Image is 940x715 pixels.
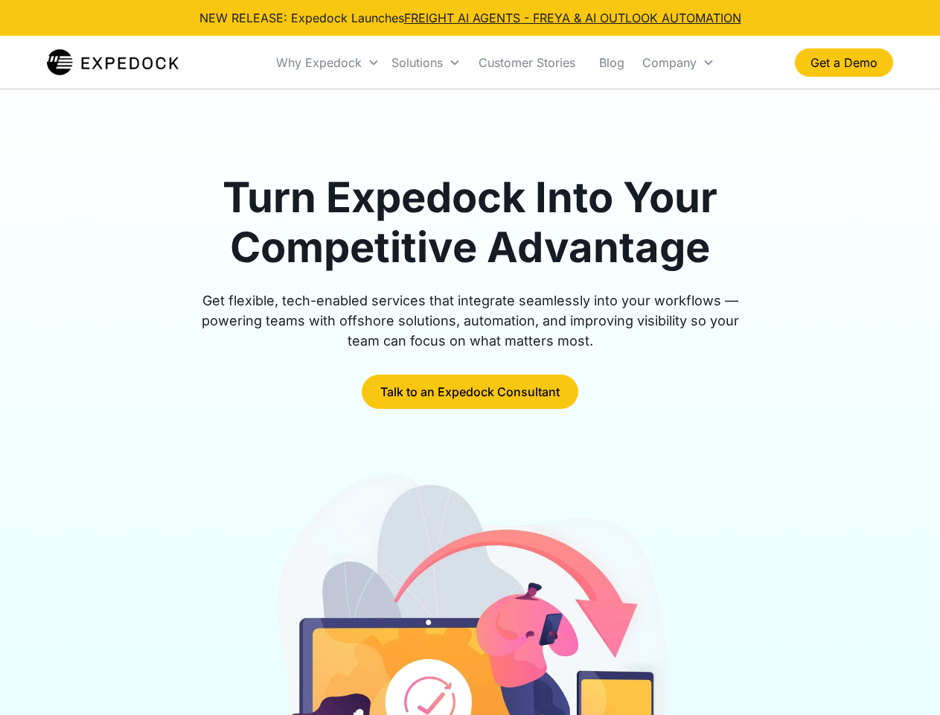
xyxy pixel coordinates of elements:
[587,37,636,88] a: Blog
[386,37,467,88] div: Solutions
[467,37,587,88] a: Customer Stories
[642,55,697,70] div: Company
[636,37,720,88] div: Company
[199,9,741,27] div: NEW RELEASE: Expedock Launches
[47,48,179,77] img: Expedock Logo
[276,55,362,70] div: Why Expedock
[404,10,741,25] a: FREIGHT AI AGENTS - FREYA & AI OUTLOOK AUTOMATION
[795,48,893,77] a: Get a Demo
[866,643,940,715] iframe: Chat Widget
[185,173,756,273] h1: Turn Expedock Into Your Competitive Advantage
[362,375,578,409] a: Talk to an Expedock Consultant
[185,290,756,351] div: Get flexible, tech-enabled services that integrate seamlessly into your workflows — powering team...
[47,48,179,77] a: home
[391,55,443,70] div: Solutions
[270,37,386,88] div: Why Expedock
